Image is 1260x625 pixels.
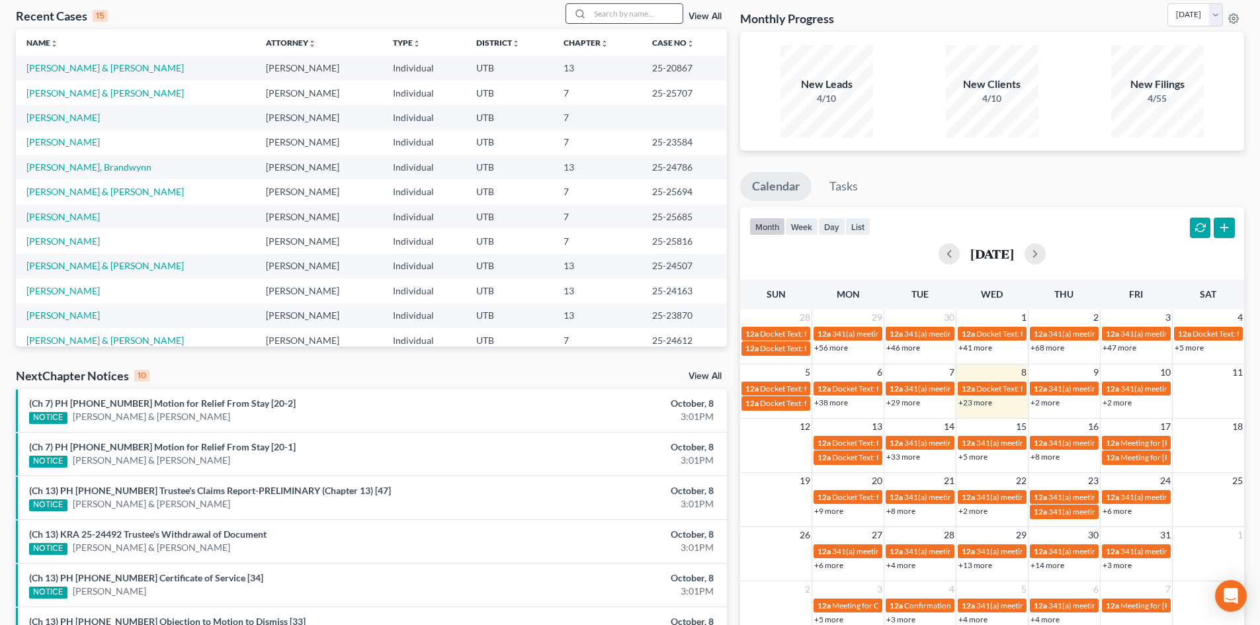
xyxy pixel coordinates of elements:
[382,56,466,80] td: Individual
[308,40,316,48] i: unfold_more
[466,254,553,278] td: UTB
[876,581,884,597] span: 3
[870,310,884,325] span: 29
[1015,473,1028,489] span: 22
[832,329,1030,339] span: 341(a) meeting for [PERSON_NAME] & [PERSON_NAME]
[466,229,553,253] td: UTB
[494,484,714,497] div: October, 8
[255,254,382,278] td: [PERSON_NAME]
[904,438,1032,448] span: 341(a) meeting for [PERSON_NAME]
[958,560,992,570] a: +13 more
[687,40,694,48] i: unfold_more
[890,601,903,610] span: 12a
[26,186,184,197] a: [PERSON_NAME] & [PERSON_NAME]
[1048,438,1176,448] span: 341(a) meeting for [PERSON_NAME]
[1200,288,1216,300] span: Sat
[962,329,975,339] span: 12a
[476,38,520,48] a: Districtunfold_more
[553,229,642,253] td: 7
[814,506,843,516] a: +9 more
[1034,601,1047,610] span: 12a
[1236,310,1244,325] span: 4
[466,328,553,353] td: UTB
[73,410,230,423] a: [PERSON_NAME] & [PERSON_NAME]
[976,601,1104,610] span: 341(a) meeting for [PERSON_NAME]
[29,572,263,583] a: (Ch 13) PH [PHONE_NUMBER] Certificate of Service [34]
[818,438,831,448] span: 12a
[266,38,316,48] a: Attorneyunfold_more
[494,440,714,454] div: October, 8
[760,398,948,408] span: Docket Text: for [PERSON_NAME] & [PERSON_NAME]
[976,546,1104,556] span: 341(a) meeting for [PERSON_NAME]
[1103,506,1132,516] a: +6 more
[494,585,714,598] div: 3:01PM
[590,4,683,23] input: Search by name...
[494,528,714,541] div: October, 8
[798,419,812,435] span: 12
[642,278,727,303] td: 25-24163
[382,278,466,303] td: Individual
[553,328,642,353] td: 7
[1092,364,1100,380] span: 9
[886,614,915,624] a: +3 more
[946,92,1038,105] div: 4/10
[29,543,67,555] div: NOTICE
[255,105,382,130] td: [PERSON_NAME]
[255,130,382,155] td: [PERSON_NAME]
[466,130,553,155] td: UTB
[26,285,100,296] a: [PERSON_NAME]
[16,8,108,24] div: Recent Cases
[1103,397,1132,407] a: +2 more
[976,438,1104,448] span: 341(a) meeting for [PERSON_NAME]
[494,497,714,511] div: 3:01PM
[255,278,382,303] td: [PERSON_NAME]
[29,397,296,409] a: (Ch 7) PH [PHONE_NUMBER] Motion for Relief From Stay [20-2]
[29,528,267,540] a: (Ch 13) KRA 25-24492 Trustee's Withdrawal of Document
[642,179,727,204] td: 25-25694
[1030,343,1064,353] a: +68 more
[1030,614,1060,624] a: +4 more
[1159,527,1172,543] span: 31
[890,546,903,556] span: 12a
[1106,329,1119,339] span: 12a
[1034,546,1047,556] span: 12a
[601,40,609,48] i: unfold_more
[818,452,831,462] span: 12a
[255,56,382,80] td: [PERSON_NAME]
[642,81,727,105] td: 25-25707
[1231,419,1244,435] span: 18
[745,398,759,408] span: 12a
[818,218,845,235] button: day
[494,454,714,467] div: 3:01PM
[255,328,382,353] td: [PERSON_NAME]
[553,81,642,105] td: 7
[785,218,818,235] button: week
[780,92,873,105] div: 4/10
[832,546,1157,556] span: 341(a) meeting for [PERSON_NAME] [PERSON_NAME] & [MEDICAL_DATA][PERSON_NAME]
[26,62,184,73] a: [PERSON_NAME] & [PERSON_NAME]
[804,581,812,597] span: 2
[798,527,812,543] span: 26
[1106,546,1119,556] span: 12a
[1120,452,1224,462] span: Meeting for [PERSON_NAME]
[382,81,466,105] td: Individual
[73,454,230,467] a: [PERSON_NAME] & [PERSON_NAME]
[642,328,727,353] td: 25-24612
[958,397,992,407] a: +23 more
[1087,419,1100,435] span: 16
[1092,310,1100,325] span: 2
[943,310,956,325] span: 30
[1048,601,1246,610] span: 341(a) meeting for [PERSON_NAME] & [PERSON_NAME]
[642,254,727,278] td: 25-24507
[814,397,848,407] a: +38 more
[1159,419,1172,435] span: 17
[1106,601,1119,610] span: 12a
[16,368,149,384] div: NextChapter Notices
[26,161,151,173] a: [PERSON_NAME], Brandwynn
[1120,329,1248,339] span: 341(a) meeting for [PERSON_NAME]
[818,329,831,339] span: 12a
[886,452,920,462] a: +33 more
[26,310,100,321] a: [PERSON_NAME]
[890,329,903,339] span: 12a
[466,204,553,229] td: UTB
